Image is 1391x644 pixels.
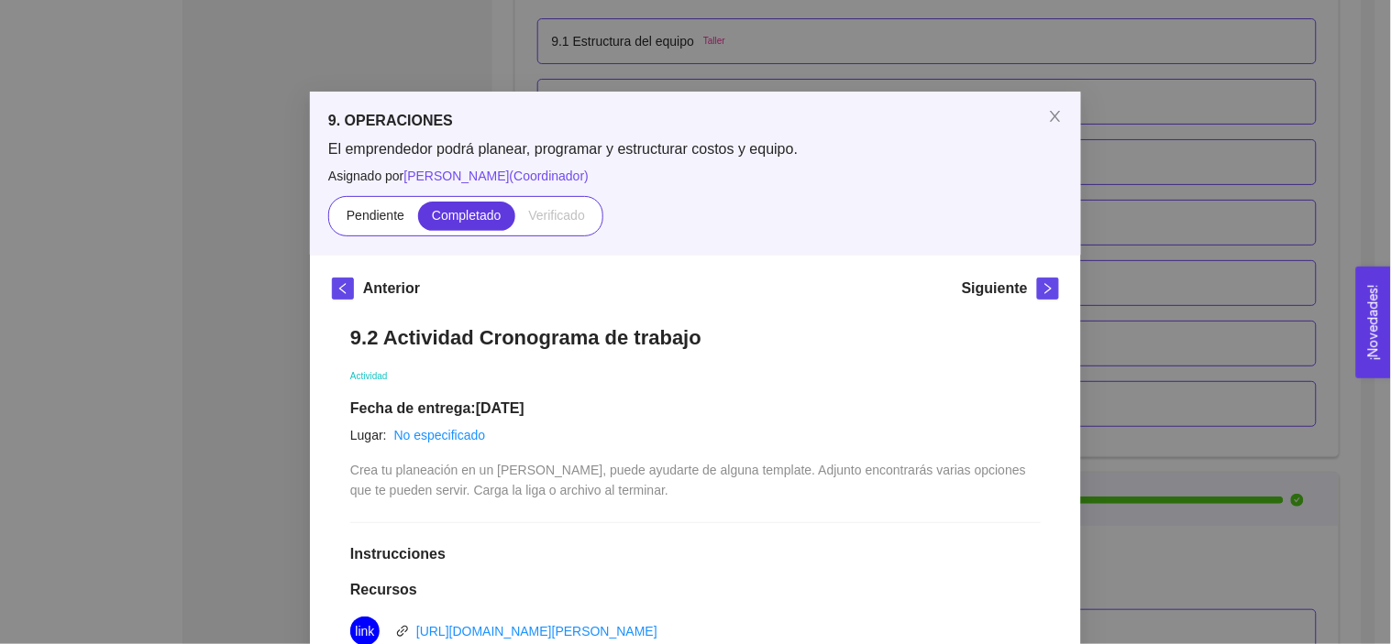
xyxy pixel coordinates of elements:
[350,545,1041,563] h1: Instrucciones
[350,325,1041,350] h1: 9.2 Actividad Cronograma de trabajo
[363,278,420,300] h5: Anterior
[1037,278,1059,300] button: right
[350,399,1041,418] h1: Fecha de entrega: [DATE]
[416,624,657,639] a: [URL][DOMAIN_NAME][PERSON_NAME]
[404,169,590,183] span: [PERSON_NAME] ( Coordinador )
[350,463,1030,497] span: Crea tu planeación en un [PERSON_NAME], puede ayudarte de alguna template. Adjunto encontrarás va...
[394,428,486,442] a: No especificado
[332,278,354,300] button: left
[1030,92,1081,143] button: Close
[328,166,1063,186] span: Asignado por
[432,208,502,223] span: Completado
[962,278,1028,300] h5: Siguiente
[1356,267,1391,378] button: Open Feedback Widget
[350,581,1041,599] h1: Recursos
[350,371,388,381] span: Actividad
[328,139,1063,159] span: El emprendedor podrá planear, programar y estructurar costos y equipo.
[396,625,409,638] span: link
[350,425,387,445] article: Lugar:
[333,282,353,295] span: left
[1048,109,1063,124] span: close
[347,208,404,223] span: Pendiente
[529,208,585,223] span: Verificado
[1038,282,1058,295] span: right
[328,110,1063,132] h5: 9. OPERACIONES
